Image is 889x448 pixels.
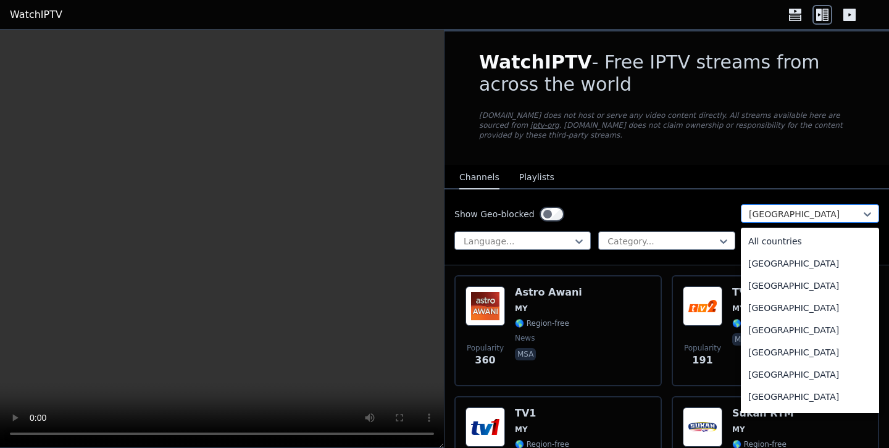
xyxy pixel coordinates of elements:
[741,230,879,252] div: All countries
[732,304,745,313] span: MY
[741,386,879,408] div: [GEOGRAPHIC_DATA]
[479,51,854,96] h1: - Free IPTV streams from across the world
[530,121,559,130] a: iptv-org
[683,286,722,326] img: TV2
[479,51,592,73] span: WatchIPTV
[515,318,569,328] span: 🌎 Region-free
[10,7,62,22] a: WatchIPTV
[515,286,582,299] h6: Astro Awani
[692,353,712,368] span: 191
[732,318,787,328] span: 🌎 Region-free
[741,408,879,430] div: Aruba
[454,208,535,220] label: Show Geo-blocked
[741,252,879,275] div: [GEOGRAPHIC_DATA]
[515,407,569,420] h6: TV1
[741,297,879,319] div: [GEOGRAPHIC_DATA]
[684,343,721,353] span: Popularity
[475,353,495,368] span: 360
[465,407,505,447] img: TV1
[732,407,794,420] h6: Sukan RTM
[459,166,499,189] button: Channels
[515,348,536,360] p: msa
[732,425,745,434] span: MY
[741,319,879,341] div: [GEOGRAPHIC_DATA]
[741,363,879,386] div: [GEOGRAPHIC_DATA]
[741,341,879,363] div: [GEOGRAPHIC_DATA]
[732,333,753,346] p: msa
[515,304,528,313] span: MY
[467,343,504,353] span: Popularity
[479,110,854,140] p: [DOMAIN_NAME] does not host or serve any video content directly. All streams available here are s...
[515,333,535,343] span: news
[732,286,787,299] h6: TV2
[741,275,879,297] div: [GEOGRAPHIC_DATA]
[465,286,505,326] img: Astro Awani
[519,166,554,189] button: Playlists
[515,425,528,434] span: MY
[683,407,722,447] img: Sukan RTM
